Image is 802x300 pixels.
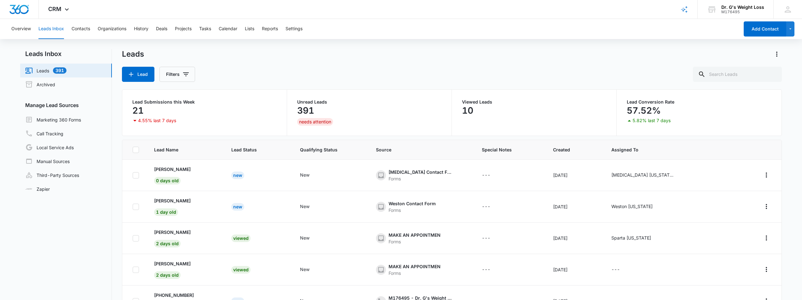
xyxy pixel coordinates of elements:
span: 0 days old [154,177,181,184]
a: Local Service Ads [25,144,74,151]
span: Special Notes [482,146,538,153]
div: [DATE] [553,172,596,178]
div: Weston [US_STATE] [611,203,653,210]
button: Organizations [98,19,126,39]
a: Marketing 360 Forms [25,116,81,123]
a: New [231,204,244,209]
div: --- [611,266,620,274]
p: 57.52% [627,105,661,116]
div: --- [482,235,490,242]
button: Actions [761,233,771,243]
a: [PERSON_NAME]1 day old [154,197,216,215]
div: MAKE AN APPOINTMEN [389,263,441,270]
button: Settings [286,19,303,39]
p: [PERSON_NAME] [154,166,191,173]
div: - - Select to Edit Field [300,235,321,242]
button: Overview [11,19,31,39]
a: [PERSON_NAME]0 days old [154,166,216,183]
div: Viewed [231,266,251,274]
button: Lead [122,67,154,82]
p: [PHONE_NUMBER] [154,292,194,298]
p: 391 [297,105,314,116]
a: Manual Sources [25,157,70,165]
div: - - Select to Edit Field [376,232,452,245]
button: Contacts [72,19,90,39]
div: MAKE AN APPOINTMEN [389,232,441,238]
div: - - Select to Edit Field [611,203,664,211]
a: Viewed [231,267,251,272]
div: New [231,172,244,179]
a: Zapier [25,186,50,192]
div: Sparta [US_STATE] [611,235,651,241]
span: 1 day old [154,208,178,216]
p: Viewed Leads [462,100,606,104]
button: Tasks [199,19,211,39]
span: Lead Name [154,146,216,153]
div: [DATE] [553,266,596,273]
button: History [134,19,148,39]
button: Reports [262,19,278,39]
div: Forms [389,175,452,182]
div: - - Select to Edit Field [482,235,502,242]
a: [PERSON_NAME]2 days old [154,229,216,246]
div: - - Select to Edit Field [376,263,452,276]
div: --- [482,203,490,211]
div: account name [721,5,764,10]
div: - - Select to Edit Field [611,266,631,274]
div: Viewed [231,235,251,242]
div: - - Select to Edit Field [482,266,502,274]
div: - - Select to Edit Field [300,172,321,179]
div: Forms [389,207,436,213]
div: - - Select to Edit Field [611,172,686,179]
span: Qualifying Status [300,146,361,153]
span: 2 days old [154,240,181,247]
div: New [300,235,309,241]
div: - - Select to Edit Field [376,169,463,182]
button: Projects [175,19,192,39]
p: Unread Leads [297,100,441,104]
a: Call Tracking [25,130,63,137]
div: New [300,172,309,178]
button: Filters [159,67,195,82]
div: --- [482,266,490,274]
span: Created [553,146,596,153]
div: Weston Contact Form [389,200,436,207]
p: [PERSON_NAME] [154,197,191,204]
button: Leads Inbox [38,19,64,39]
div: --- [482,172,490,179]
button: Actions [761,264,771,275]
div: account id [721,10,764,14]
a: Viewed [231,235,251,241]
div: [MEDICAL_DATA] Contact Form [389,169,452,175]
input: Search Leads [693,67,782,82]
button: Actions [772,49,782,59]
div: [MEDICAL_DATA] [US_STATE], [MEDICAL_DATA] [GEOGRAPHIC_DATA] [US_STATE] [611,172,674,178]
div: Forms [389,270,441,276]
div: - - Select to Edit Field [300,266,321,274]
div: - - Select to Edit Field [482,172,502,179]
p: Lead Submissions this Week [132,100,277,104]
p: 21 [132,105,144,116]
p: [PERSON_NAME] [154,229,191,235]
div: - - Select to Edit Field [482,203,502,211]
span: Lead Status [231,146,285,153]
div: Forms [389,238,441,245]
a: Leads391 [25,67,66,74]
a: [PERSON_NAME]2 days old [154,260,216,278]
button: Deals [156,19,167,39]
div: New [231,203,244,211]
button: Actions [761,170,771,180]
div: needs attention [297,118,333,126]
a: Third-Party Sources [25,171,79,179]
p: 5.82% last 7 days [632,118,671,123]
div: - - Select to Edit Field [376,200,447,213]
span: Assigned To [611,146,686,153]
h3: Manage Lead Sources [20,101,112,109]
div: [DATE] [553,235,596,241]
p: 4.55% last 7 days [138,118,176,123]
p: 10 [462,105,473,116]
button: Calendar [219,19,237,39]
span: Source [376,146,467,153]
button: Actions [761,201,771,212]
div: - - Select to Edit Field [300,203,321,211]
